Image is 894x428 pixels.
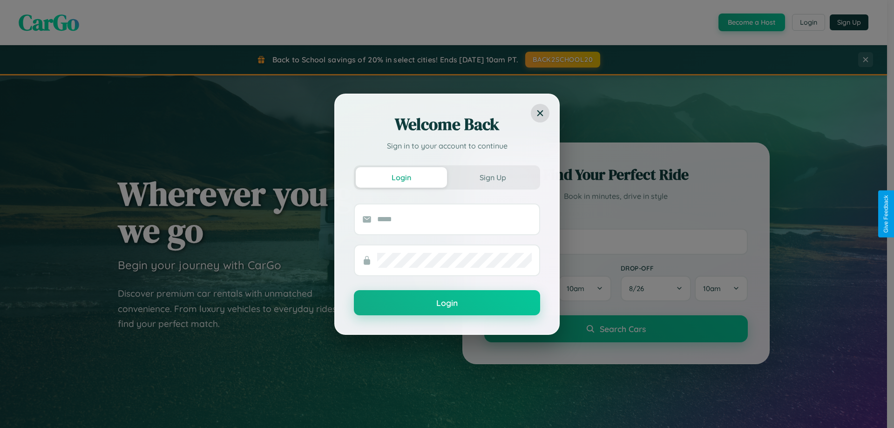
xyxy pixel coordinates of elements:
[354,290,540,315] button: Login
[354,113,540,136] h2: Welcome Back
[883,195,889,233] div: Give Feedback
[354,140,540,151] p: Sign in to your account to continue
[447,167,538,188] button: Sign Up
[356,167,447,188] button: Login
